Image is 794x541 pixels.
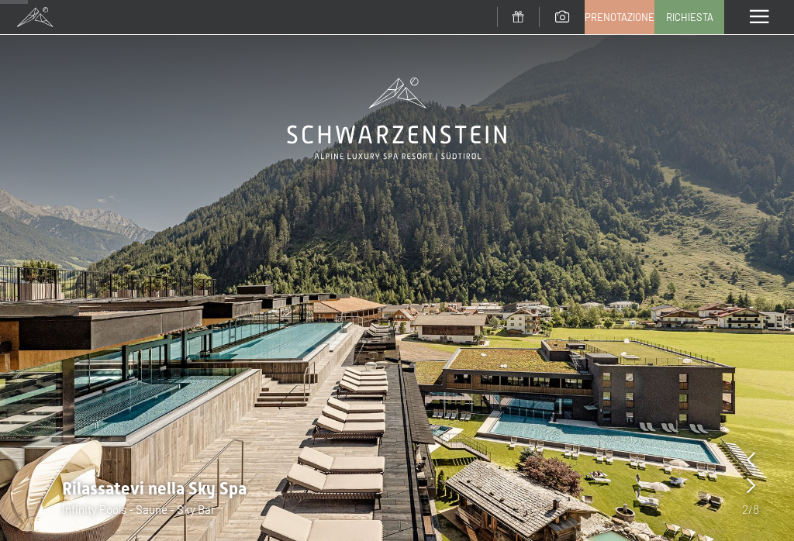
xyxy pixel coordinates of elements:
[666,10,713,24] span: Richiesta
[742,501,748,518] span: 2
[62,479,247,498] span: Rilassatevi nella Sky Spa
[748,501,753,518] span: /
[753,501,759,518] span: 8
[655,1,723,33] a: Richiesta
[585,1,654,33] a: Prenotazione
[585,10,654,24] span: Prenotazione
[62,502,215,516] span: Infinity Pools - Saune - Sky Bar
